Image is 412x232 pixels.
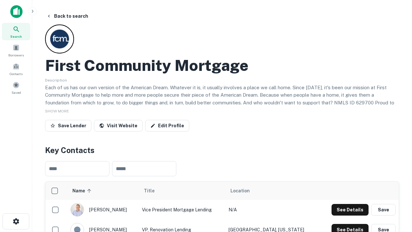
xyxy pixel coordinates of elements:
[44,10,91,22] button: Back to search
[45,56,248,75] h2: First Community Mortgage
[71,203,84,216] img: 1520878720083
[230,187,250,195] span: Location
[67,182,139,200] th: Name
[139,200,225,220] td: Vice President Mortgage Lending
[225,200,319,220] td: N/A
[2,79,30,96] a: Saved
[72,187,93,195] span: Name
[45,144,399,156] h4: Key Contacts
[144,187,163,195] span: Title
[2,60,30,78] a: Contacts
[225,182,319,200] th: Location
[380,160,412,191] iframe: Chat Widget
[10,5,23,18] img: capitalize-icon.png
[45,78,67,82] span: Description
[10,71,23,76] span: Contacts
[94,120,143,131] a: Visit Website
[45,84,399,114] p: Each of us has our own version of the American Dream. Whatever it is, it usually involves a place...
[45,120,91,131] button: Save Lender
[332,204,369,216] button: See Details
[70,203,136,217] div: [PERSON_NAME]
[2,42,30,59] a: Borrowers
[8,53,24,58] span: Borrowers
[371,204,396,216] button: Save
[10,34,22,39] span: Search
[2,23,30,40] a: Search
[12,90,21,95] span: Saved
[145,120,189,131] a: Edit Profile
[139,182,225,200] th: Title
[45,109,69,113] span: SHOW MORE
